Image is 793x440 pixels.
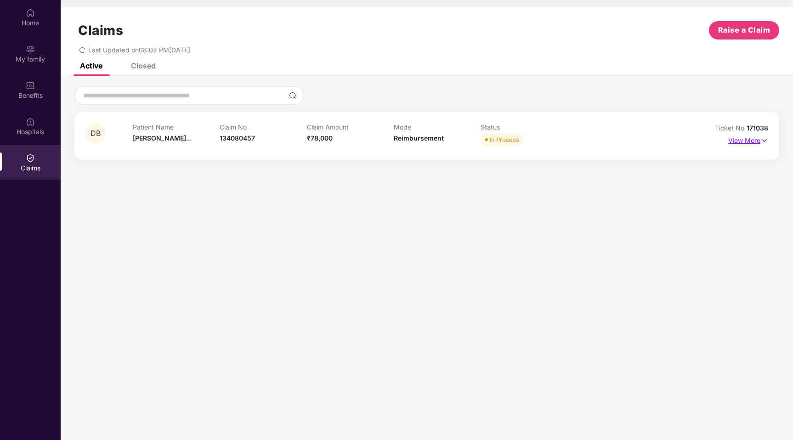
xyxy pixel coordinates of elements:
[718,24,770,36] span: Raise a Claim
[79,46,85,54] span: redo
[26,117,35,126] img: svg+xml;base64,PHN2ZyBpZD0iSG9zcGl0YWxzIiB4bWxucz0iaHR0cDovL3d3dy53My5vcmcvMjAwMC9zdmciIHdpZHRoPS...
[481,123,567,131] p: Status
[133,123,220,131] p: Patient Name
[715,124,747,132] span: Ticket No
[490,135,519,144] div: In Process
[88,46,190,54] span: Last Updated on 08:02 PM[DATE]
[91,130,101,137] span: DB
[220,123,306,131] p: Claim No
[26,45,35,54] img: svg+xml;base64,PHN2ZyB3aWR0aD0iMjAiIGhlaWdodD0iMjAiIHZpZXdCb3g9IjAgMCAyMCAyMCIgZmlsbD0ibm9uZSIgeG...
[728,133,768,146] p: View More
[131,61,156,70] div: Closed
[307,123,394,131] p: Claim Amount
[760,135,768,146] img: svg+xml;base64,PHN2ZyB4bWxucz0iaHR0cDovL3d3dy53My5vcmcvMjAwMC9zdmciIHdpZHRoPSIxNyIgaGVpZ2h0PSIxNy...
[289,92,296,99] img: svg+xml;base64,PHN2ZyBpZD0iU2VhcmNoLTMyeDMyIiB4bWxucz0iaHR0cDovL3d3dy53My5vcmcvMjAwMC9zdmciIHdpZH...
[26,153,35,163] img: svg+xml;base64,PHN2ZyBpZD0iQ2xhaW0iIHhtbG5zPSJodHRwOi8vd3d3LnczLm9yZy8yMDAwL3N2ZyIgd2lkdGg9IjIwIi...
[80,61,102,70] div: Active
[747,124,768,132] span: 171038
[26,81,35,90] img: svg+xml;base64,PHN2ZyBpZD0iQmVuZWZpdHMiIHhtbG5zPSJodHRwOi8vd3d3LnczLm9yZy8yMDAwL3N2ZyIgd2lkdGg9Ij...
[307,134,333,142] span: ₹78,000
[394,134,444,142] span: Reimbursement
[133,134,192,142] span: [PERSON_NAME]...
[709,21,779,39] button: Raise a Claim
[26,8,35,17] img: svg+xml;base64,PHN2ZyBpZD0iSG9tZSIgeG1sbnM9Imh0dHA6Ly93d3cudzMub3JnLzIwMDAvc3ZnIiB3aWR0aD0iMjAiIG...
[394,123,481,131] p: Mode
[220,134,255,142] span: 134080457
[78,23,123,38] h1: Claims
